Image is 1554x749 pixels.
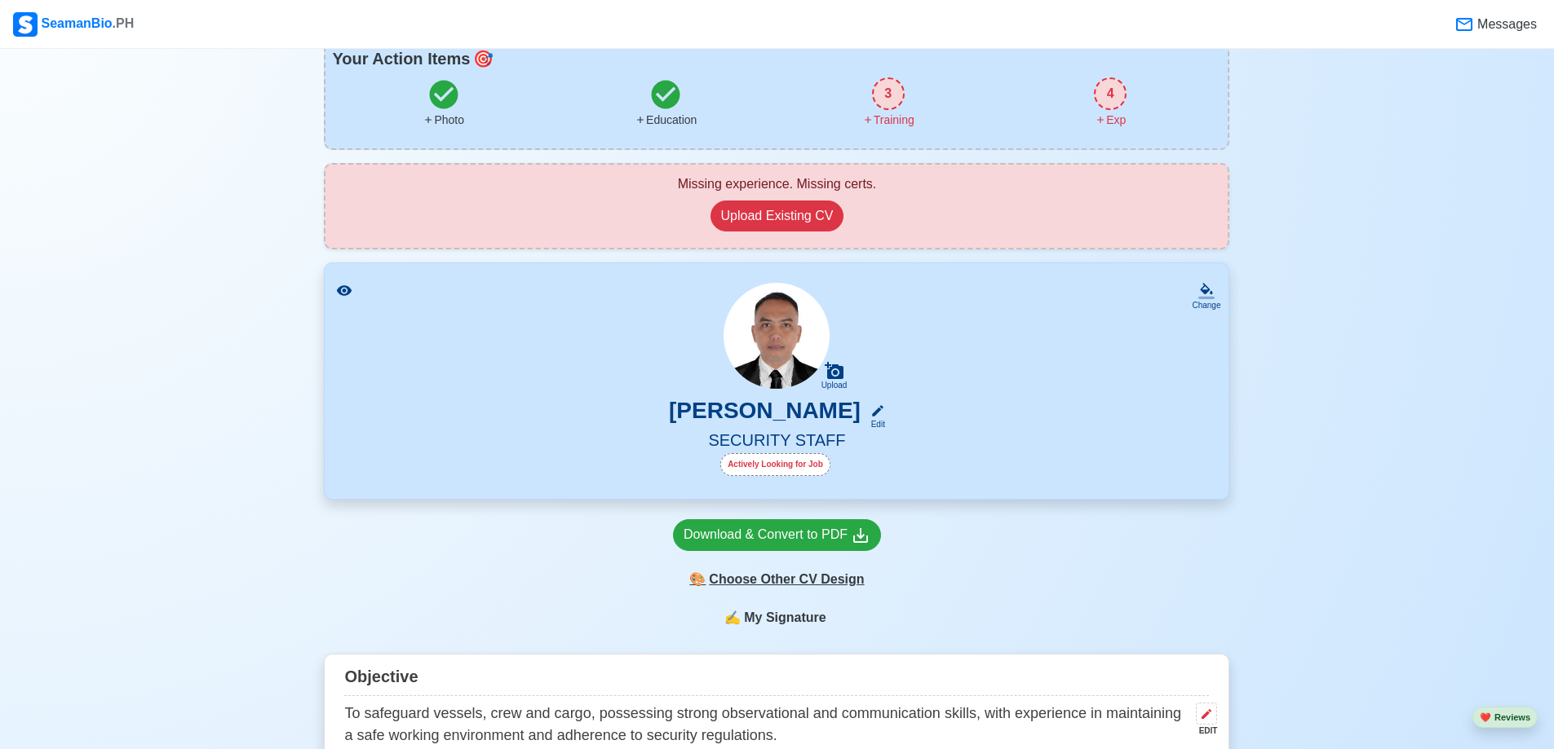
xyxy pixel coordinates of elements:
[339,174,1215,194] div: Missing experience. Missing certs.
[344,661,1209,696] div: Objective
[423,112,464,129] div: Photo
[741,608,829,628] span: My Signature
[113,16,135,30] span: .PH
[821,381,848,390] div: Upload
[711,200,844,231] button: Upload Existing CV
[1192,299,1220,311] div: Change
[724,608,741,628] span: sign
[684,525,870,545] div: Download & Convert to PDF
[1480,712,1491,722] span: heart
[13,12,38,37] img: Logo
[864,418,885,430] div: Edit
[1094,77,1127,110] div: 4
[673,519,881,551] a: Download & Convert to PDF
[473,46,494,71] span: todo
[689,570,706,589] span: paint
[872,77,905,110] div: 3
[1095,112,1126,129] div: Exp
[1474,15,1537,34] span: Messages
[635,112,697,129] div: Education
[720,453,830,476] div: Actively Looking for Job
[673,564,881,595] div: Choose Other CV Design
[862,112,914,129] div: Training
[1472,707,1538,729] button: heartReviews
[344,430,1209,453] h5: SECURITY STAFF
[669,397,861,430] h3: [PERSON_NAME]
[1189,725,1217,737] div: EDIT
[344,703,1189,747] p: To safeguard vessels, crew and cargo, possessing strong observational and communication skills, w...
[332,46,1221,71] div: Your Action Items
[13,12,134,37] div: SeamanBio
